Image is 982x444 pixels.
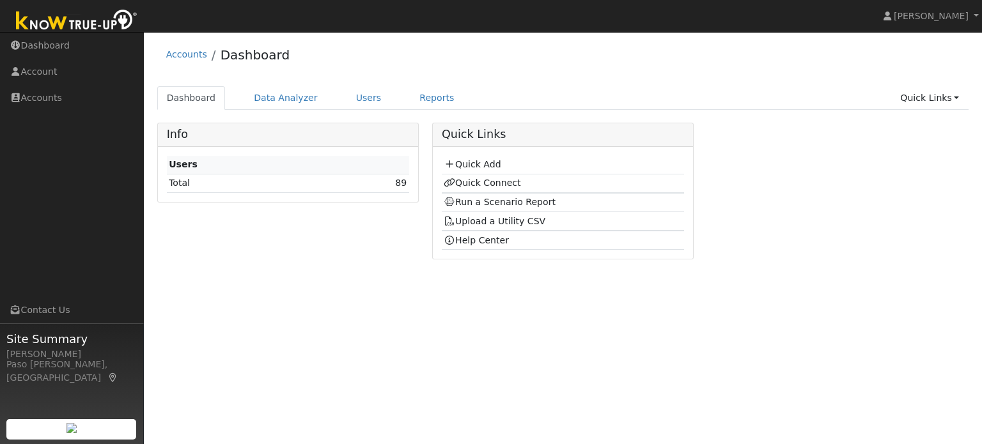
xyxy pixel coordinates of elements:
[107,372,119,383] a: Map
[66,423,77,433] img: retrieve
[6,330,137,348] span: Site Summary
[347,86,391,110] a: Users
[891,86,969,110] a: Quick Links
[166,49,207,59] a: Accounts
[410,86,464,110] a: Reports
[244,86,327,110] a: Data Analyzer
[221,47,290,63] a: Dashboard
[894,11,969,21] span: [PERSON_NAME]
[6,348,137,361] div: [PERSON_NAME]
[10,7,144,36] img: Know True-Up
[6,358,137,385] div: Paso [PERSON_NAME], [GEOGRAPHIC_DATA]
[157,86,226,110] a: Dashboard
